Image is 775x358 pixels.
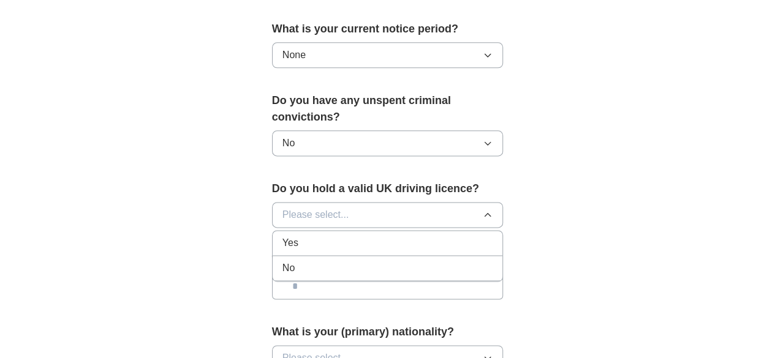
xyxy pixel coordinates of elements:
[272,21,504,37] label: What is your current notice period?
[282,48,306,62] span: None
[272,92,504,125] label: Do you have any unspent criminal convictions?
[282,261,295,275] span: No
[272,202,504,228] button: Please select...
[272,42,504,68] button: None
[272,324,504,340] label: What is your (primary) nationality?
[282,207,349,222] span: Please select...
[272,130,504,156] button: No
[282,236,298,250] span: Yes
[272,181,504,197] label: Do you hold a valid UK driving licence?
[282,136,295,151] span: No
